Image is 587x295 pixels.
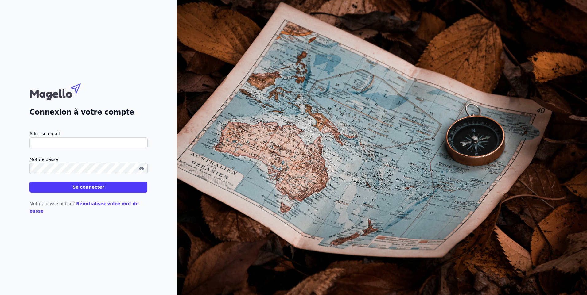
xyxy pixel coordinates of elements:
[29,200,147,215] p: Mot de passe oublié?
[29,130,147,137] label: Adresse email
[29,201,139,213] a: Réinitialisez votre mot de passe
[29,80,94,102] img: Magello
[29,156,147,163] label: Mot de passe
[29,182,147,193] button: Se connecter
[29,107,147,118] h2: Connexion à votre compte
